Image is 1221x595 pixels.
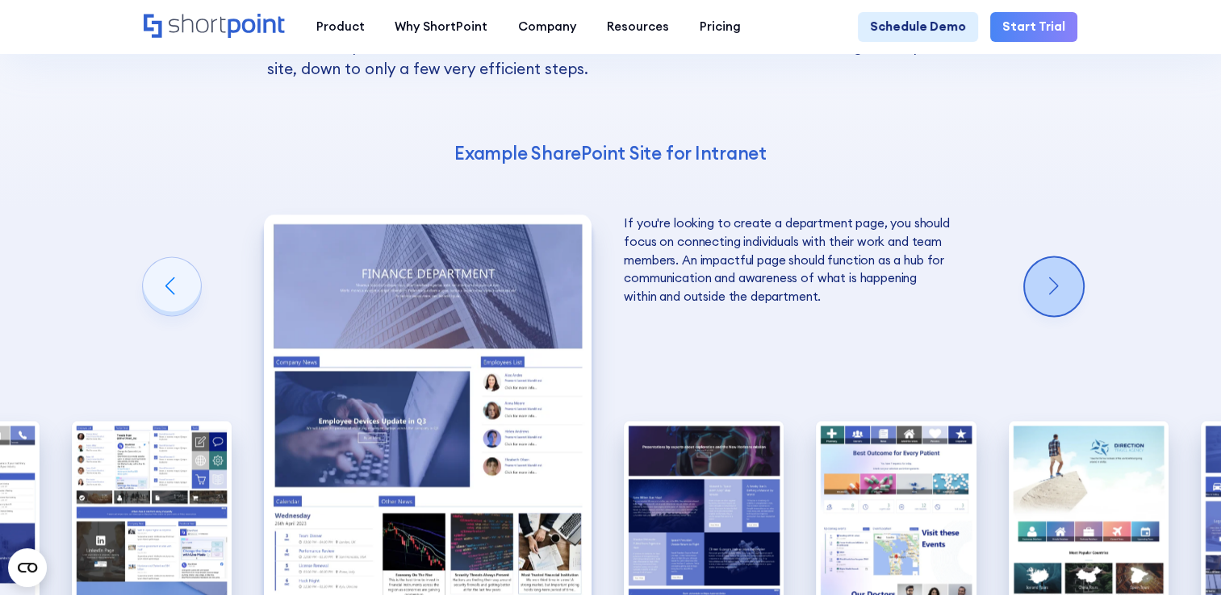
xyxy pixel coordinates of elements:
[503,12,592,43] a: Company
[518,18,576,36] div: Company
[316,18,364,36] div: Product
[8,548,47,587] button: Open CMP widget
[624,214,952,306] p: If you're looking to create a department page, you should focus on connecting individuals with th...
[301,12,380,43] a: Product
[267,141,954,164] h4: Example SharePoint Site for Intranet
[592,12,684,43] a: Resources
[931,409,1221,595] iframe: Chat Widget
[990,12,1077,43] a: Start Trial
[684,12,756,43] a: Pricing
[607,18,669,36] div: Resources
[143,257,201,315] div: Previous slide
[379,12,503,43] a: Why ShortPoint
[144,14,286,40] a: Home
[700,18,741,36] div: Pricing
[395,18,487,36] div: Why ShortPoint
[1025,257,1083,315] div: Next slide
[858,12,978,43] a: Schedule Demo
